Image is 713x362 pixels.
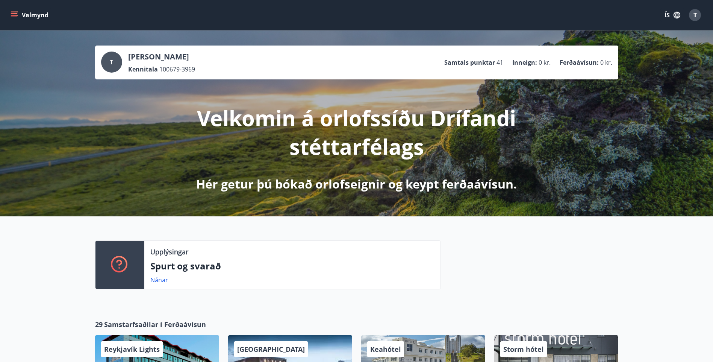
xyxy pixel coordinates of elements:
[660,8,684,22] button: ÍS
[128,65,158,73] p: Kennitala
[104,319,206,329] span: Samstarfsaðilar í Ferðaávísun
[110,58,113,66] span: T
[196,176,517,192] p: Hér getur þú bókað orlofseignir og keypt ferðaávísun.
[150,247,188,257] p: Upplýsingar
[444,58,495,67] p: Samtals punktar
[9,8,51,22] button: menu
[503,345,544,354] span: Storm hótel
[150,276,168,284] a: Nánar
[104,345,160,354] span: Reykjavík Lights
[693,11,697,19] span: T
[512,58,537,67] p: Inneign :
[560,58,599,67] p: Ferðaávísun :
[128,52,195,62] p: [PERSON_NAME]
[159,65,195,73] span: 100679-3969
[686,6,704,24] button: T
[497,58,503,67] span: 41
[539,58,551,67] span: 0 kr.
[237,345,305,354] span: [GEOGRAPHIC_DATA]
[158,103,555,161] p: Velkomin á orlofssíðu Drífandi stéttarfélags
[600,58,612,67] span: 0 kr.
[150,260,434,272] p: Spurt og svarað
[95,319,103,329] span: 29
[370,345,401,354] span: Keahótel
